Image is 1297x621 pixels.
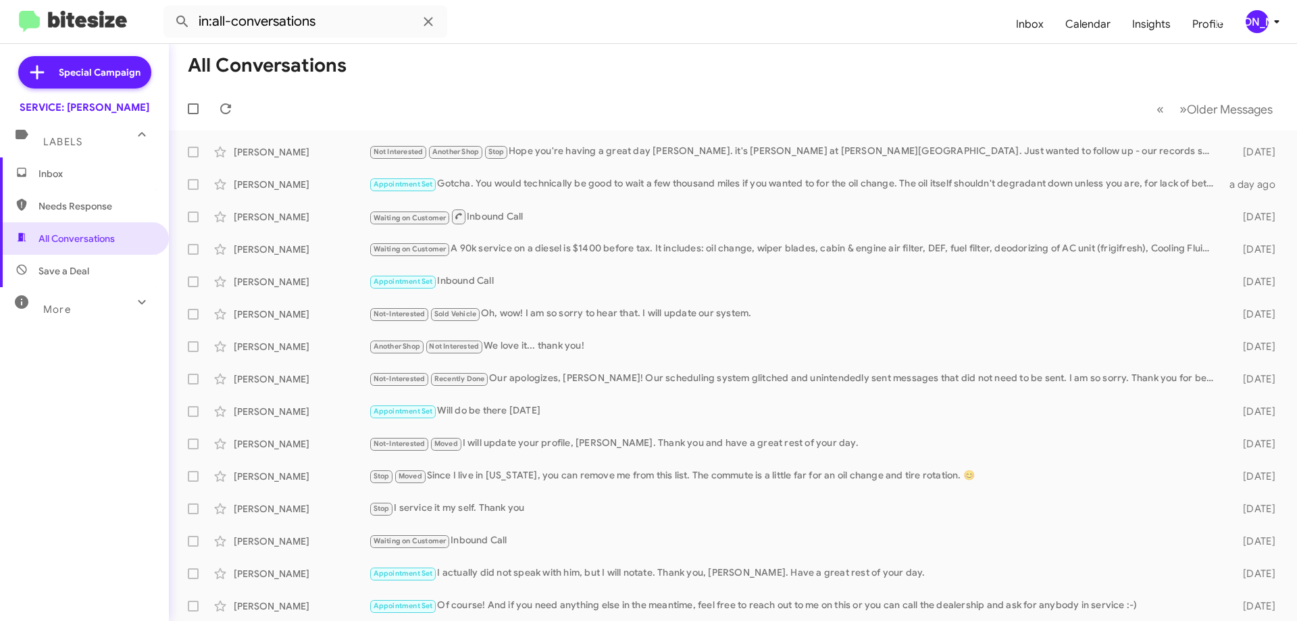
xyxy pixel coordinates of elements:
[374,374,426,383] span: Not-Interested
[1221,567,1286,580] div: [DATE]
[1221,470,1286,483] div: [DATE]
[1221,307,1286,321] div: [DATE]
[1221,502,1286,516] div: [DATE]
[1171,95,1281,123] button: Next
[374,537,447,545] span: Waiting on Customer
[369,274,1221,289] div: Inbound Call
[488,147,505,156] span: Stop
[369,208,1221,225] div: Inbound Call
[1246,10,1269,33] div: [PERSON_NAME]
[1234,10,1282,33] button: [PERSON_NAME]
[39,232,115,245] span: All Conversations
[434,439,458,448] span: Moved
[234,567,369,580] div: [PERSON_NAME]
[369,144,1221,159] div: Hope you're having a great day [PERSON_NAME]. it's [PERSON_NAME] at [PERSON_NAME][GEOGRAPHIC_DATA...
[399,472,422,480] span: Moved
[432,147,479,156] span: Another Shop
[43,136,82,148] span: Labels
[1221,437,1286,451] div: [DATE]
[369,598,1221,614] div: Of course! And if you need anything else in the meantime, feel free to reach out to me on this or...
[1149,95,1281,123] nav: Page navigation example
[234,372,369,386] div: [PERSON_NAME]
[1181,5,1234,44] a: Profile
[43,303,71,316] span: More
[18,56,151,89] a: Special Campaign
[369,241,1221,257] div: A 90k service on a diesel is $1400 before tax. It includes: oil change, wiper blades, cabin & eng...
[234,210,369,224] div: [PERSON_NAME]
[234,307,369,321] div: [PERSON_NAME]
[234,243,369,256] div: [PERSON_NAME]
[374,504,390,513] span: Stop
[369,306,1221,322] div: Oh, wow! I am so sorry to hear that. I will update our system.
[434,309,476,318] span: Sold Vehicle
[1179,101,1187,118] span: »
[369,339,1221,354] div: We love it... thank you!
[434,374,485,383] span: Recently Done
[1054,5,1121,44] a: Calendar
[234,599,369,613] div: [PERSON_NAME]
[1221,145,1286,159] div: [DATE]
[234,405,369,418] div: [PERSON_NAME]
[374,214,447,222] span: Waiting on Customer
[234,340,369,353] div: [PERSON_NAME]
[369,371,1221,387] div: Our apologizes, [PERSON_NAME]! Our scheduling system glitched and unintendedly sent messages that...
[374,439,426,448] span: Not-Interested
[1221,275,1286,289] div: [DATE]
[429,342,479,351] span: Not Interested
[163,5,447,38] input: Search
[234,178,369,191] div: [PERSON_NAME]
[1221,210,1286,224] div: [DATE]
[374,342,420,351] span: Another Shop
[374,407,433,416] span: Appointment Set
[374,601,433,610] span: Appointment Set
[188,55,347,76] h1: All Conversations
[369,176,1221,192] div: Gotcha. You would technically be good to wait a few thousand miles if you wanted to for the oil c...
[1005,5,1054,44] a: Inbox
[369,566,1221,581] div: I actually did not speak with him, but I will notate. Thank you, [PERSON_NAME]. Have a great rest...
[374,180,433,189] span: Appointment Set
[59,66,141,79] span: Special Campaign
[374,245,447,253] span: Waiting on Customer
[234,470,369,483] div: [PERSON_NAME]
[374,472,390,480] span: Stop
[39,167,153,180] span: Inbox
[374,569,433,578] span: Appointment Set
[1221,340,1286,353] div: [DATE]
[1187,102,1273,117] span: Older Messages
[1121,5,1181,44] a: Insights
[234,535,369,548] div: [PERSON_NAME]
[1148,95,1172,123] button: Previous
[1221,405,1286,418] div: [DATE]
[39,199,153,213] span: Needs Response
[374,277,433,286] span: Appointment Set
[369,436,1221,451] div: I will update your profile, [PERSON_NAME]. Thank you and have a great rest of your day.
[1221,535,1286,548] div: [DATE]
[1221,372,1286,386] div: [DATE]
[1221,243,1286,256] div: [DATE]
[234,275,369,289] div: [PERSON_NAME]
[234,145,369,159] div: [PERSON_NAME]
[369,468,1221,484] div: Since I live in [US_STATE], you can remove me from this list. The commute is a little far for an ...
[369,533,1221,549] div: Inbound Call
[369,501,1221,516] div: I service it my self. Thank you
[1221,178,1286,191] div: a day ago
[374,309,426,318] span: Not-Interested
[20,101,149,114] div: SERVICE: [PERSON_NAME]
[1156,101,1164,118] span: «
[234,502,369,516] div: [PERSON_NAME]
[234,437,369,451] div: [PERSON_NAME]
[369,403,1221,419] div: Will do be there [DATE]
[1221,599,1286,613] div: [DATE]
[39,264,89,278] span: Save a Deal
[374,147,424,156] span: Not Interested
